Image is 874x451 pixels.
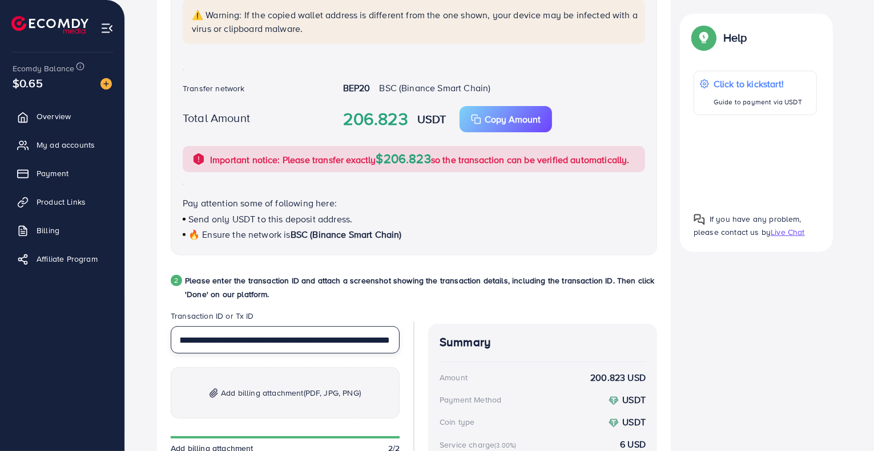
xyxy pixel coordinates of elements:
img: logo [11,16,88,34]
div: Amount [440,372,468,383]
img: Popup guide [694,214,705,225]
img: img [210,388,218,398]
span: (PDF, JPG, PNG) [304,387,361,399]
div: Coin type [440,416,474,428]
strong: BEP20 [343,82,370,94]
span: $0.65 [10,68,45,98]
iframe: Chat [825,400,865,442]
span: BSC (Binance Smart Chain) [379,82,490,94]
img: coin [609,396,619,406]
p: Guide to payment via USDT [714,95,802,109]
img: Popup guide [694,27,714,48]
a: Product Links [9,190,116,213]
a: Affiliate Program [9,247,116,270]
strong: 6 USD [620,438,646,451]
span: Product Links [37,196,86,208]
button: Copy Amount [460,106,552,132]
p: Click to kickstart! [714,77,802,91]
a: Overview [9,105,116,128]
div: 2 [171,275,182,286]
p: Send only USDT to this deposit address. [183,212,645,226]
span: Overview [37,111,71,122]
span: If you have any problem, please contact us by [694,213,801,238]
span: Live Chat [771,226,804,238]
p: Help [723,31,747,44]
strong: 200.823 USD [590,371,646,384]
strong: 206.823 [343,107,408,132]
div: Service charge [440,439,519,450]
div: Payment Method [440,394,501,405]
small: (3.00%) [494,441,516,450]
span: My ad accounts [37,139,95,151]
strong: USDT [622,416,646,428]
a: Billing [9,219,116,242]
strong: USDT [417,111,446,127]
label: Transfer network [183,83,245,94]
span: Add billing attachment [221,386,361,400]
p: Copy Amount [485,112,541,126]
span: Ecomdy Balance [13,63,74,74]
p: ⚠️ Warning: If the copied wallet address is different from the one shown, your device may be infe... [192,8,638,35]
a: Payment [9,162,116,185]
strong: USDT [622,393,646,406]
a: My ad accounts [9,133,116,156]
span: Affiliate Program [37,253,98,265]
img: menu [100,22,114,35]
p: Pay attention some of following here: [183,196,645,210]
span: Payment [37,168,69,179]
img: coin [609,418,619,428]
img: alert [192,152,206,166]
span: 🔥 Ensure the network is [188,228,291,241]
span: Billing [37,225,59,236]
p: Important notice: Please transfer exactly so the transaction can be verified automatically. [210,152,630,166]
img: image [100,78,112,90]
span: BSC (Binance Smart Chain) [291,228,402,241]
p: Please enter the transaction ID and attach a screenshot showing the transaction details, includin... [185,274,657,301]
legend: Transaction ID or Tx ID [171,310,400,326]
span: $206.823 [376,149,431,167]
h4: Summary [440,335,646,350]
label: Total Amount [183,109,250,126]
